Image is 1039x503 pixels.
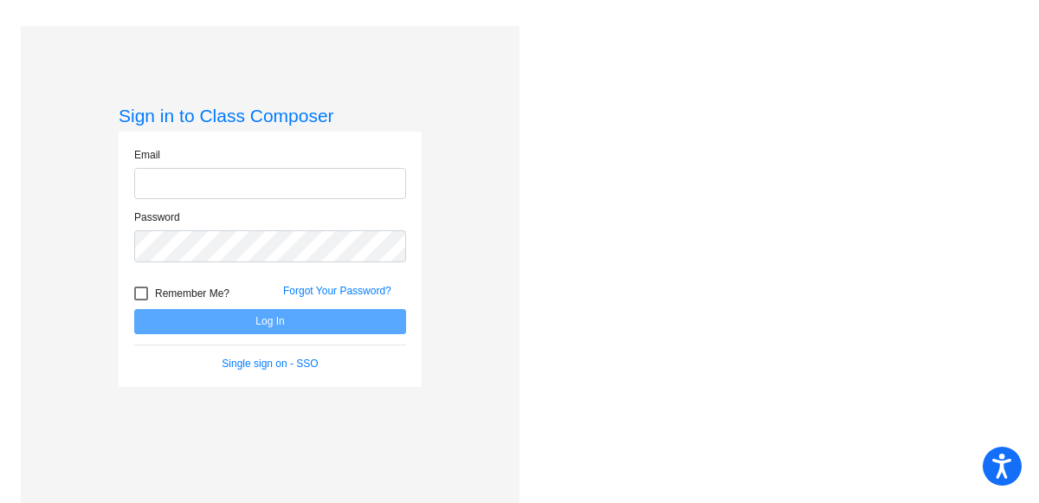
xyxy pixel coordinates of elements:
button: Log In [134,309,406,334]
label: Password [134,210,180,225]
label: Email [134,147,160,163]
a: Single sign on - SSO [222,358,318,370]
span: Remember Me? [155,283,229,304]
a: Forgot Your Password? [283,285,391,297]
h3: Sign in to Class Composer [119,105,422,126]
